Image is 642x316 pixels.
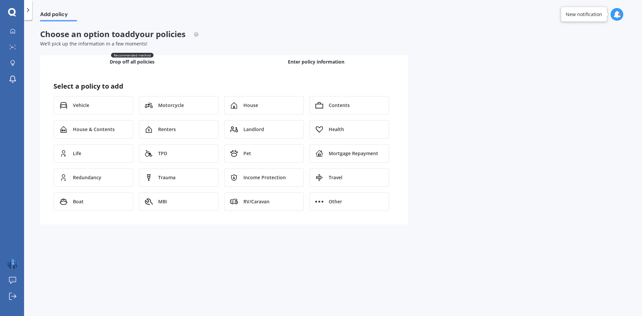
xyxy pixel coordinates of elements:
span: Income Protection [243,174,286,181]
span: Add policy [40,11,77,20]
span: Motorcycle [158,102,184,109]
span: Trauma [158,174,176,181]
span: to add your policies [112,28,186,39]
span: House [243,102,258,109]
span: Vehicle [73,102,89,109]
span: Redundancy [73,174,101,181]
span: Contents [329,102,350,109]
span: House & Contents [73,126,115,133]
span: We’ll pick up the information in a few moments! [40,40,147,47]
span: Enter policy information [288,59,344,65]
h3: Select a policy to add [53,82,395,91]
span: RV/Caravan [243,198,270,205]
div: New notification [566,11,602,18]
span: Mortgage Repayment [329,150,378,157]
span: Life [73,150,81,157]
span: Boat [73,198,84,205]
span: Choose an option [40,28,199,39]
span: TPD [158,150,167,157]
span: Other [329,198,342,205]
span: Renters [158,126,176,133]
span: Drop off all policies [110,59,154,65]
span: Health [329,126,344,133]
img: ACg8ocL403AthHP3pzcqwDT5KBAbBuJ6AjB7HpnwnJ-OPGgp4eZmoi6u=s96-c [8,259,18,269]
span: Pet [243,150,251,157]
span: Landlord [243,126,264,133]
span: MBI [158,198,167,205]
span: Travel [329,174,342,181]
span: Recommended method [111,53,153,58]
